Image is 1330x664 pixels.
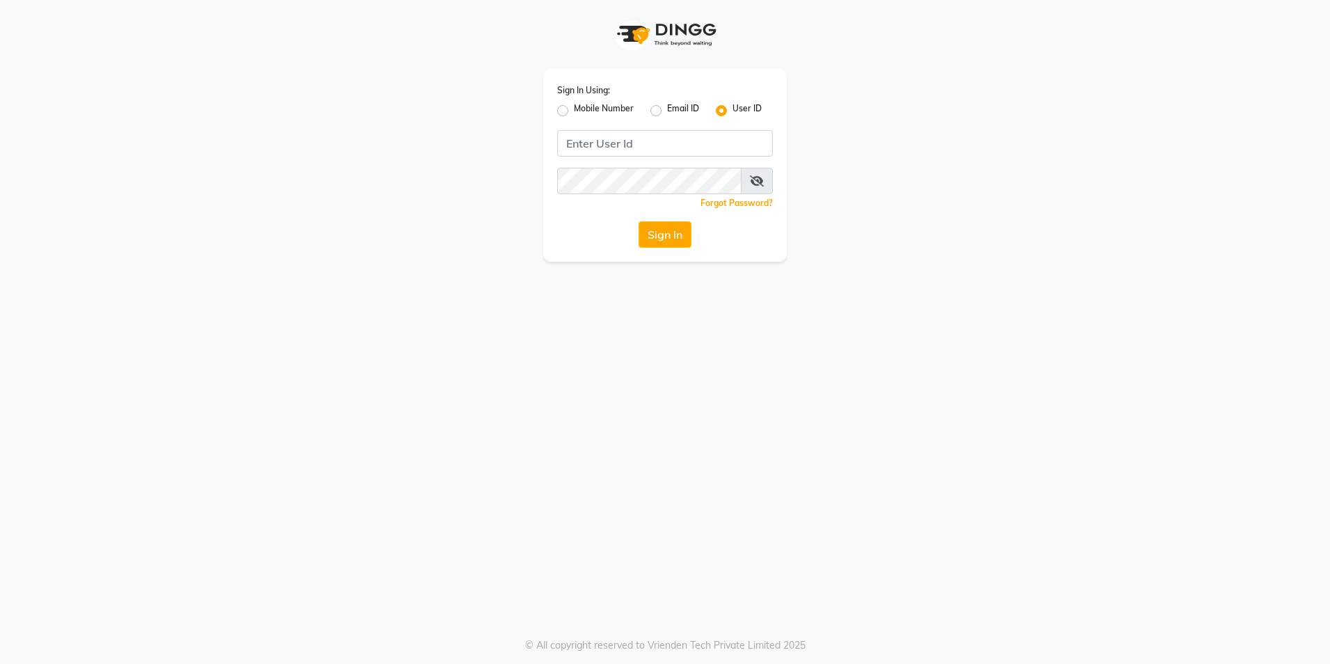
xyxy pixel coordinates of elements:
[574,102,634,119] label: Mobile Number
[639,221,691,248] button: Sign In
[700,198,773,208] a: Forgot Password?
[557,168,742,194] input: Username
[557,84,610,97] label: Sign In Using:
[557,130,773,157] input: Username
[667,102,699,119] label: Email ID
[609,14,721,55] img: logo1.svg
[732,102,762,119] label: User ID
